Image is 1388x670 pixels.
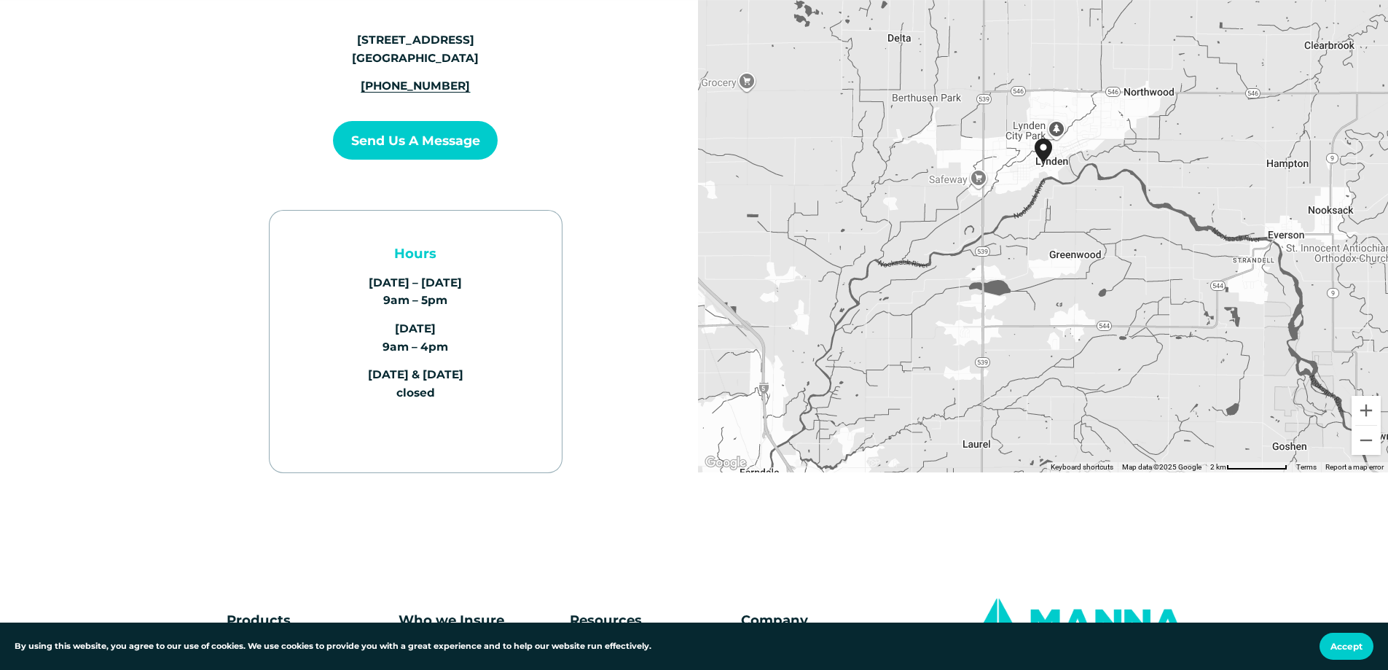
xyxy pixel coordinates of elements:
[333,121,498,160] button: Send us a Message
[15,640,651,653] p: By using this website, you agree to our use of cookies. We use cookies to provide you with a grea...
[1325,463,1384,471] a: Report a map error
[1210,463,1226,471] span: 2 km
[702,453,750,472] a: Open this area in Google Maps (opens a new window)
[1352,396,1381,425] button: Zoom in
[570,609,733,631] p: Resources
[1051,462,1113,472] button: Keyboard shortcuts
[313,320,519,356] p: [DATE] 9am – 4pm
[1206,462,1292,472] button: Map Scale: 2 km per 80 pixels
[1330,641,1362,652] span: Accept
[1296,463,1317,471] a: Terms
[1352,426,1381,455] button: Zoom out
[361,79,470,93] a: [PHONE_NUMBER]
[741,609,904,631] p: Company
[1035,139,1070,185] div: Manna Insurance Group 719 Grover Street Lynden, WA, 98264, United States
[1320,633,1373,660] button: Accept
[1122,463,1201,471] span: Map data ©2025 Google
[313,274,519,310] p: [DATE] – [DATE] 9am – 5pm
[313,31,519,67] p: [STREET_ADDRESS] [GEOGRAPHIC_DATA]
[399,609,562,631] p: Who we Insure
[702,453,750,472] img: Google
[313,366,519,402] p: [DATE] & [DATE] closed
[394,245,436,262] strong: Hours
[227,609,347,631] p: Products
